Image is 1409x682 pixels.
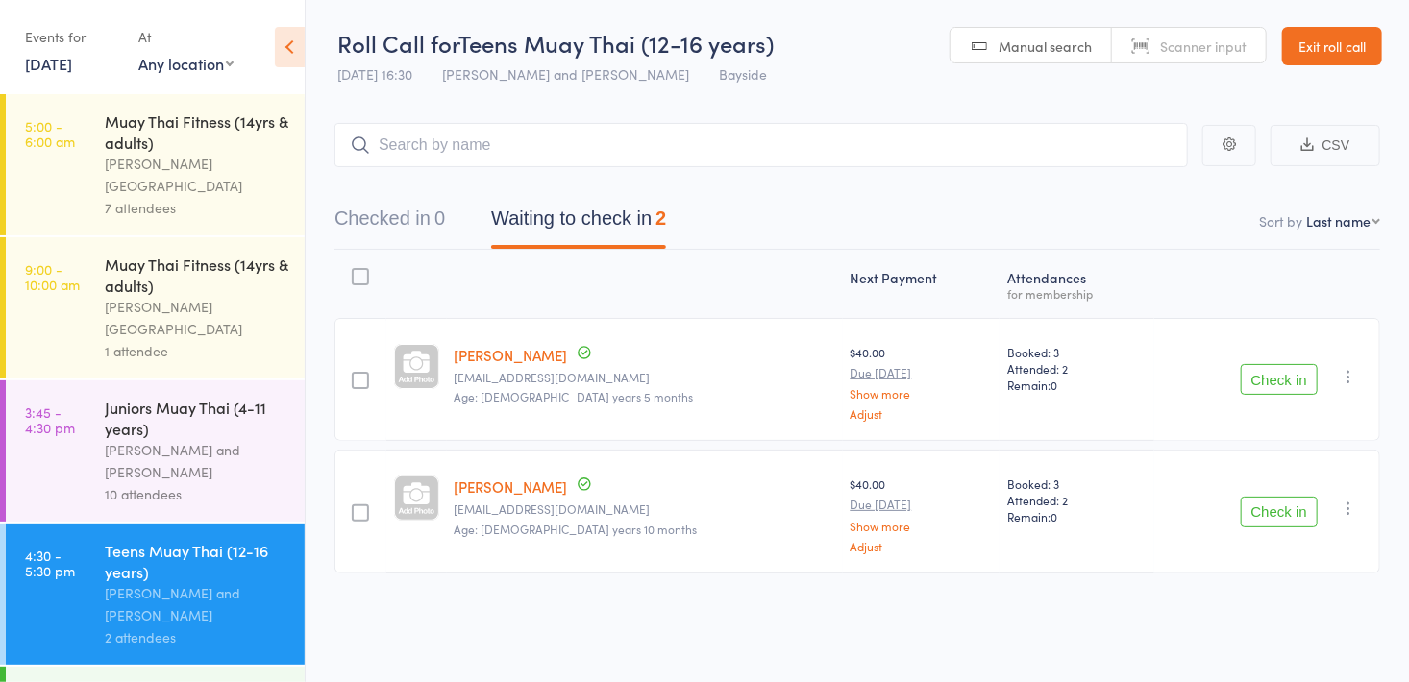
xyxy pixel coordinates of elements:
[25,404,75,435] time: 3:45 - 4:30 pm
[105,296,288,340] div: [PERSON_NAME][GEOGRAPHIC_DATA]
[1259,211,1302,231] label: Sort by
[1241,497,1318,527] button: Check in
[105,439,288,483] div: [PERSON_NAME] and [PERSON_NAME]
[1007,508,1147,524] span: Remain:
[6,237,305,378] a: 9:00 -10:00 amMuay Thai Fitness (14yrs & adults)[PERSON_NAME][GEOGRAPHIC_DATA]1 attendee
[25,53,72,74] a: [DATE]
[138,21,234,53] div: At
[851,520,993,532] a: Show more
[138,53,234,74] div: Any location
[1007,344,1147,360] span: Booked: 3
[105,153,288,197] div: [PERSON_NAME][GEOGRAPHIC_DATA]
[655,207,666,229] div: 2
[105,340,288,362] div: 1 attendee
[105,110,288,153] div: Muay Thai Fitness (14yrs & adults)
[455,521,698,537] span: Age: [DEMOGRAPHIC_DATA] years 10 months
[491,198,666,249] button: Waiting to check in2
[851,387,993,400] a: Show more
[851,475,993,551] div: $40.00
[455,476,568,497] a: [PERSON_NAME]
[1051,377,1057,393] span: 0
[334,123,1188,167] input: Search by name
[851,366,993,379] small: Due [DATE]
[105,483,288,505] div: 10 attendees
[455,388,694,404] span: Age: [DEMOGRAPHIC_DATA] years 5 months
[851,344,993,420] div: $40.00
[6,524,305,665] a: 4:30 -5:30 pmTeens Muay Thai (12-16 years)[PERSON_NAME] and [PERSON_NAME]2 attendees
[719,64,767,84] span: Bayside
[1007,475,1147,492] span: Booked: 3
[455,502,835,516] small: accounts@finchcorp.com.au
[105,582,288,626] div: [PERSON_NAME] and [PERSON_NAME]
[1007,360,1147,377] span: Attended: 2
[458,27,774,59] span: Teens Muay Thai (12-16 years)
[434,207,445,229] div: 0
[442,64,689,84] span: [PERSON_NAME] and [PERSON_NAME]
[337,64,412,84] span: [DATE] 16:30
[843,258,1001,309] div: Next Payment
[1007,492,1147,508] span: Attended: 2
[851,407,993,420] a: Adjust
[25,261,80,292] time: 9:00 - 10:00 am
[851,498,993,511] small: Due [DATE]
[105,254,288,296] div: Muay Thai Fitness (14yrs & adults)
[105,397,288,439] div: Juniors Muay Thai (4-11 years)
[105,197,288,219] div: 7 attendees
[1007,287,1147,300] div: for membership
[25,548,75,578] time: 4:30 - 5:30 pm
[25,21,119,53] div: Events for
[455,371,835,384] small: accounts@finchcorp.com.au
[6,380,305,522] a: 3:45 -4:30 pmJuniors Muay Thai (4-11 years)[PERSON_NAME] and [PERSON_NAME]10 attendees
[999,37,1092,56] span: Manual search
[1051,508,1057,524] span: 0
[105,626,288,648] div: 2 attendees
[105,540,288,582] div: Teens Muay Thai (12-16 years)
[455,345,568,365] a: [PERSON_NAME]
[337,27,458,59] span: Roll Call for
[1241,364,1318,395] button: Check in
[1271,125,1380,166] button: CSV
[6,94,305,235] a: 5:00 -6:00 amMuay Thai Fitness (14yrs & adults)[PERSON_NAME][GEOGRAPHIC_DATA]7 attendees
[1000,258,1154,309] div: Atten­dances
[25,118,75,149] time: 5:00 - 6:00 am
[1160,37,1247,56] span: Scanner input
[1007,377,1147,393] span: Remain:
[851,540,993,552] a: Adjust
[1282,27,1382,65] a: Exit roll call
[1306,211,1371,231] div: Last name
[334,198,445,249] button: Checked in0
